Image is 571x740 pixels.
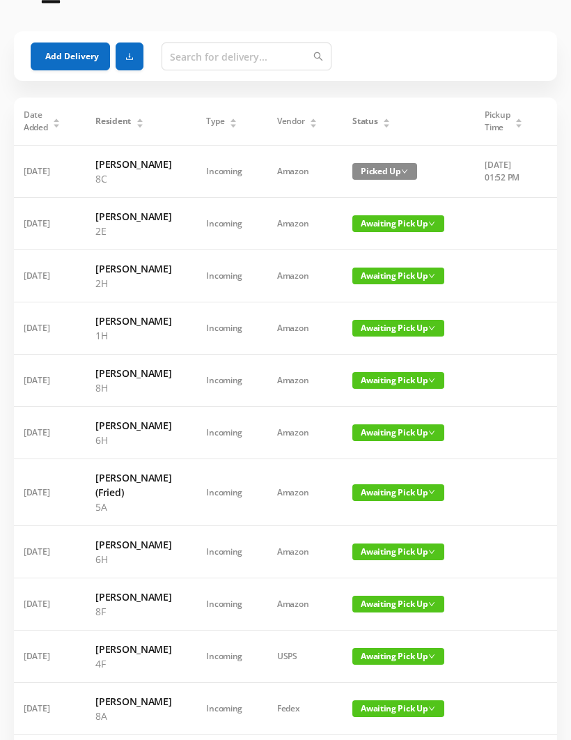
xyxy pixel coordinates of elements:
button: icon: download [116,43,143,70]
i: icon: down [428,429,435,436]
i: icon: down [428,548,435,555]
td: [DATE] [6,578,78,631]
td: Amazon [260,459,335,526]
div: Sort [309,116,318,125]
i: icon: down [428,272,435,279]
i: icon: caret-up [53,116,61,121]
span: Awaiting Pick Up [352,484,444,501]
i: icon: caret-down [230,122,237,126]
td: [DATE] [6,526,78,578]
span: Type [206,115,224,128]
p: 6H [95,552,171,566]
button: Add Delivery [31,43,110,70]
p: 1H [95,328,171,343]
span: Awaiting Pick Up [352,268,444,284]
span: Awaiting Pick Up [352,215,444,232]
span: Awaiting Pick Up [352,700,444,717]
td: Incoming [189,526,260,578]
i: icon: caret-up [310,116,318,121]
input: Search for delivery... [162,43,331,70]
h6: [PERSON_NAME] [95,314,171,328]
td: [DATE] [6,459,78,526]
span: Awaiting Pick Up [352,320,444,337]
p: 4F [95,656,171,671]
h6: [PERSON_NAME] [95,589,171,604]
h6: [PERSON_NAME] [95,261,171,276]
td: Incoming [189,146,260,198]
td: [DATE] [6,146,78,198]
td: [DATE] [6,198,78,250]
span: Awaiting Pick Up [352,544,444,560]
p: 2H [95,276,171,291]
h6: [PERSON_NAME] [95,209,171,224]
td: Incoming [189,407,260,459]
div: Sort [136,116,144,125]
p: 8C [95,171,171,186]
i: icon: down [428,377,435,384]
td: Amazon [260,302,335,355]
i: icon: down [428,220,435,227]
i: icon: caret-down [515,122,523,126]
i: icon: caret-down [136,122,143,126]
td: Amazon [260,250,335,302]
i: icon: down [428,601,435,608]
td: Incoming [189,578,260,631]
td: Incoming [189,355,260,407]
h6: [PERSON_NAME] (Fried) [95,470,171,500]
span: Awaiting Pick Up [352,372,444,389]
h6: [PERSON_NAME] [95,537,171,552]
span: Awaiting Pick Up [352,596,444,612]
p: 6H [95,433,171,447]
td: Amazon [260,355,335,407]
span: Awaiting Pick Up [352,424,444,441]
td: [DATE] 01:52 PM [467,146,540,198]
td: Amazon [260,526,335,578]
td: [DATE] [6,355,78,407]
td: [DATE] [6,683,78,735]
span: Pickup Time [485,109,510,134]
h6: [PERSON_NAME] [95,157,171,171]
td: Amazon [260,407,335,459]
div: Sort [382,116,391,125]
td: Incoming [189,631,260,683]
td: Amazon [260,198,335,250]
td: [DATE] [6,302,78,355]
i: icon: search [313,52,323,61]
h6: [PERSON_NAME] [95,418,171,433]
span: Date Added [24,109,48,134]
i: icon: down [428,488,435,495]
td: Incoming [189,683,260,735]
h6: [PERSON_NAME] [95,642,171,656]
div: Sort [52,116,61,125]
td: [DATE] [6,631,78,683]
td: Incoming [189,302,260,355]
span: Vendor [277,115,304,128]
i: icon: caret-down [53,122,61,126]
span: Awaiting Pick Up [352,648,444,665]
span: Picked Up [352,163,417,180]
td: Incoming [189,198,260,250]
i: icon: down [428,705,435,712]
span: Resident [95,115,131,128]
div: Sort [515,116,523,125]
i: icon: down [428,325,435,332]
td: [DATE] [6,407,78,459]
h6: [PERSON_NAME] [95,366,171,380]
td: Amazon [260,146,335,198]
p: 8H [95,380,171,395]
p: 5A [95,500,171,514]
td: Incoming [189,459,260,526]
p: 8A [95,709,171,723]
i: icon: down [428,653,435,660]
h6: [PERSON_NAME] [95,694,171,709]
td: Incoming [189,250,260,302]
i: icon: caret-down [383,122,391,126]
td: Fedex [260,683,335,735]
p: 2E [95,224,171,238]
td: [DATE] [6,250,78,302]
i: icon: caret-up [515,116,523,121]
span: Status [352,115,377,128]
i: icon: caret-up [230,116,237,121]
i: icon: caret-up [383,116,391,121]
div: Sort [229,116,237,125]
